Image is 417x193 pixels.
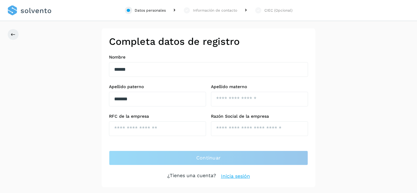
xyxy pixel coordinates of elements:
span: Continuar [196,155,221,161]
a: Inicia sesión [221,173,250,180]
div: Datos personales [135,8,166,13]
label: Nombre [109,55,308,60]
div: CIEC (Opcional) [264,8,292,13]
h2: Completa datos de registro [109,36,308,47]
label: Razón Social de la empresa [211,114,308,119]
label: RFC de la empresa [109,114,206,119]
p: ¿Tienes una cuenta? [167,173,216,180]
button: Continuar [109,151,308,165]
label: Apellido materno [211,84,308,89]
label: Apellido paterno [109,84,206,89]
div: Información de contacto [193,8,237,13]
